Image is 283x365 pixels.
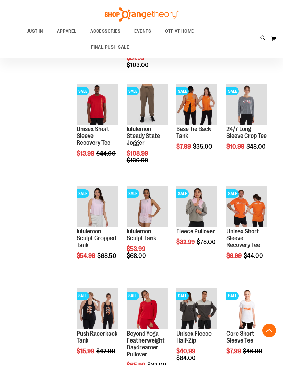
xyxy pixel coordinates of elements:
[73,80,121,174] div: product
[127,84,168,125] img: lululemon Steady State Jogger
[226,292,239,300] span: SALE
[176,228,215,235] a: Fleece Pullover
[104,7,179,22] img: Shop Orangetheory
[226,186,267,227] img: Product image for Unisex Short Sleeve Recovery Tee
[246,143,267,150] span: $48.00
[90,24,121,39] span: ACCESSORIES
[77,292,89,300] span: SALE
[77,125,110,146] a: Unisex Short Sleeve Recovery Tee
[77,186,118,228] a: lululemon Sculpt Cropped TankSALE
[123,80,171,181] div: product
[158,24,201,39] a: OTF AT HOME
[84,24,128,39] a: ACCESSORIES
[127,150,149,157] span: $108.99
[77,288,118,329] img: Product image for Push Racerback Tank
[226,288,267,330] a: Product image for Core Short Sleeve TeeSALE
[176,330,212,344] a: Unisex Fleece Half-Zip
[127,288,168,330] a: Product image for Beyond Yoga Featherweight Daydreamer PulloverSALE
[226,84,267,126] a: Product image for 24/7 Long Sleeve Crop TeeSALE
[127,252,147,259] span: $68.00
[77,84,118,125] img: Product image for Unisex Short Sleeve Recovery Tee
[244,252,264,259] span: $44.00
[223,182,271,277] div: product
[176,292,189,300] span: SALE
[57,24,77,39] span: APPAREL
[20,24,50,39] a: JUST IN
[176,125,211,139] a: Base Tie Back Tank
[127,186,168,227] img: Main Image of 1538347
[223,80,271,167] div: product
[127,330,165,357] a: Beyond Yoga Featherweight Daydreamer Pullover
[226,252,243,259] span: $9.99
[127,157,149,164] span: $136.00
[91,39,129,55] span: FINAL PUSH SALE
[197,238,217,245] span: $78.00
[77,84,118,126] a: Product image for Unisex Short Sleeve Recovery TeeSALE
[127,24,158,39] a: EVENTS
[226,348,242,355] span: $7.99
[77,189,89,198] span: SALE
[127,125,160,146] a: lululemon Steady State Jogger
[84,39,136,55] a: FINAL PUSH SALE
[134,24,151,39] span: EVENTS
[226,125,267,139] a: 24/7 Long Sleeve Crop Tee
[77,252,96,259] span: $54.99
[50,24,84,39] a: APPAREL
[226,228,260,249] a: Unisex Short Sleeve Recovery Tee
[165,24,194,39] span: OTF AT HOME
[193,143,213,150] span: $35.00
[127,186,168,228] a: Main Image of 1538347SALE
[176,288,217,330] a: Product image for Unisex Fleece Half ZipSALE
[176,355,197,362] span: $84.00
[173,182,221,263] div: product
[176,348,196,355] span: $40.99
[77,330,117,344] a: Push Racerback Tank
[96,348,116,355] span: $42.00
[176,84,217,125] img: Product image for Base Tie Back Tank
[127,84,168,126] a: lululemon Steady State JoggerSALE
[77,87,89,95] span: SALE
[226,87,239,95] span: SALE
[127,189,139,198] span: SALE
[77,186,118,227] img: lululemon Sculpt Cropped Tank
[176,189,189,198] span: SALE
[176,143,192,150] span: $7.99
[127,228,156,242] a: lululemon Sculpt Tank
[226,186,267,228] a: Product image for Unisex Short Sleeve Recovery TeeSALE
[226,330,254,344] a: Core Short Sleeve Tee
[127,62,150,68] span: $103.00
[96,150,117,157] span: $44.00
[77,288,118,330] a: Product image for Push Racerback TankSALE
[176,87,189,95] span: SALE
[226,143,245,150] span: $10.99
[173,80,221,167] div: product
[127,292,139,300] span: SALE
[226,288,267,329] img: Product image for Core Short Sleeve Tee
[176,186,217,227] img: Product image for Fleece Pullover
[226,84,267,125] img: Product image for 24/7 Long Sleeve Crop Tee
[176,238,196,245] span: $32.99
[127,87,139,95] span: SALE
[73,182,121,277] div: product
[77,228,116,249] a: lululemon Sculpt Cropped Tank
[176,186,217,228] a: Product image for Fleece PulloverSALE
[127,288,168,329] img: Product image for Beyond Yoga Featherweight Daydreamer Pullover
[127,245,146,252] span: $53.99
[27,24,43,39] span: JUST IN
[262,324,276,337] button: Back To Top
[176,84,217,126] a: Product image for Base Tie Back TankSALE
[226,189,239,198] span: SALE
[176,288,217,329] img: Product image for Unisex Fleece Half Zip
[123,182,171,277] div: product
[243,348,263,355] span: $46.00
[77,348,95,355] span: $15.99
[97,252,117,259] span: $68.50
[77,150,95,157] span: $13.99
